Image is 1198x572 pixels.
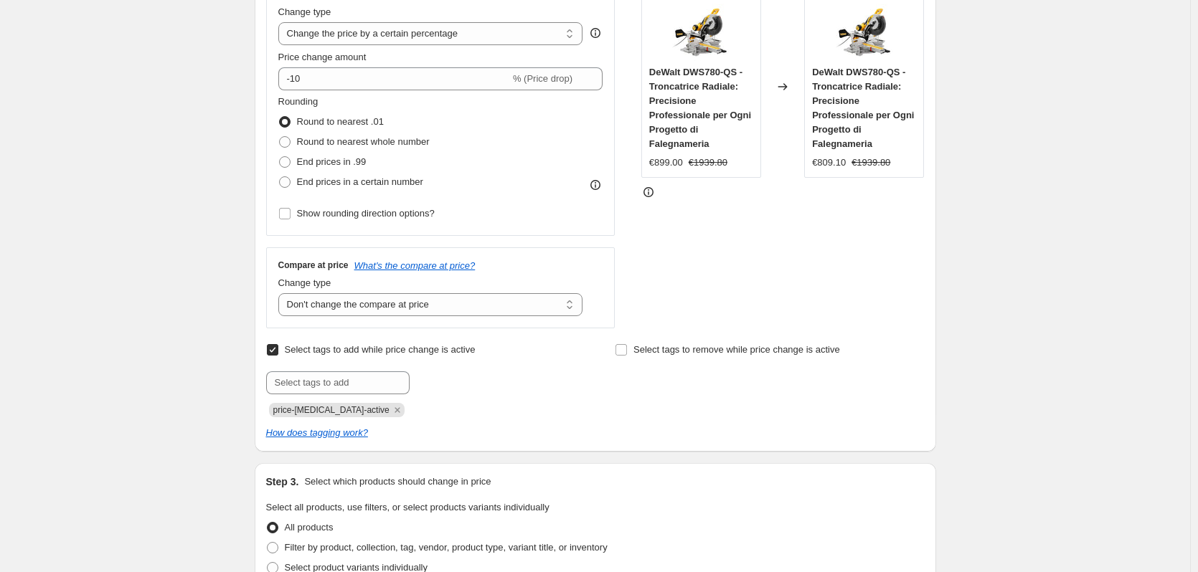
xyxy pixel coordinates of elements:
[633,344,840,355] span: Select tags to remove while price change is active
[297,176,423,187] span: End prices in a certain number
[588,26,603,40] div: help
[689,156,727,170] strike: €1939.80
[278,259,349,271] h3: Compare at price
[297,116,384,127] span: Round to nearest .01
[278,6,331,17] span: Change type
[278,96,319,107] span: Rounding
[266,371,410,394] input: Select tags to add
[278,67,510,90] input: -15
[266,427,368,438] a: How does tagging work?
[297,156,367,167] span: End prices in .99
[278,52,367,62] span: Price change amount
[812,67,914,149] span: DeWalt DWS780-QS - Troncatrice Radiale: Precisione Professionale per Ogni Progetto di Falegnameria
[836,4,893,61] img: DWS780_1_80x.jpg
[297,208,435,219] span: Show rounding direction options?
[297,136,430,147] span: Round to nearest whole number
[285,542,608,553] span: Filter by product, collection, tag, vendor, product type, variant title, or inventory
[649,67,751,149] span: DeWalt DWS780-QS - Troncatrice Radiale: Precisione Professionale per Ogni Progetto di Falegnameria
[649,156,683,170] div: €899.00
[391,404,404,416] button: Remove price-change-job-active
[278,277,331,288] span: Change type
[672,4,730,61] img: DWS780_1_80x.jpg
[354,260,476,271] button: What's the compare at price?
[304,475,491,489] p: Select which products should change in price
[812,156,846,170] div: €809.10
[266,475,299,489] h2: Step 3.
[273,405,390,415] span: price-change-job-active
[513,73,572,84] span: % (Price drop)
[266,502,550,513] span: Select all products, use filters, or select products variants individually
[285,522,334,533] span: All products
[852,156,890,170] strike: €1939.80
[285,344,476,355] span: Select tags to add while price change is active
